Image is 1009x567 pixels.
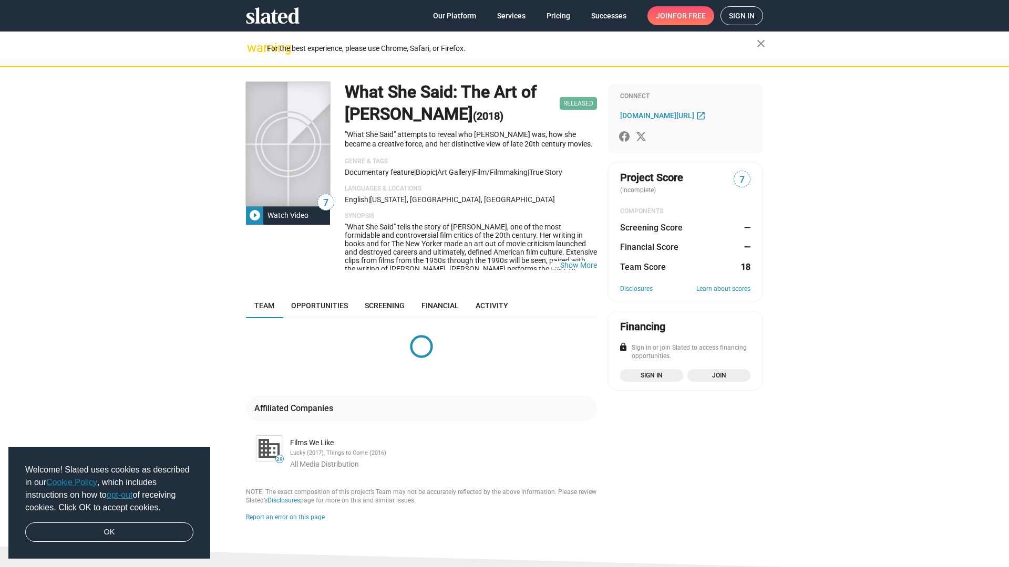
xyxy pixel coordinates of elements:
div: cookieconsent [8,447,210,559]
span: | [436,168,437,176]
button: Report an error on this page [246,513,325,522]
span: Services [497,6,526,25]
mat-icon: open_in_new [696,110,706,120]
span: Activity [476,301,508,310]
div: Connect [620,92,750,101]
span: Join [694,370,744,381]
p: "What She Said" attempts to reveal who [PERSON_NAME] was, how she became a creative force, and he... [345,130,597,149]
span: English [345,195,368,204]
dt: Screening Score [620,222,683,233]
span: 29 [276,456,283,463]
span: Financial [421,301,459,310]
div: COMPONENTS [620,207,750,216]
span: [DOMAIN_NAME][URL] [620,111,694,120]
span: (incomplete) [620,186,658,194]
dt: Team Score [620,261,666,272]
div: Films We Like [290,438,595,448]
div: Lucky (2017), Things to Come (2016) [290,449,595,457]
span: (2018) [473,110,503,122]
a: Financial [413,293,467,318]
a: Screening [356,293,413,318]
a: Learn about scores [696,285,750,293]
span: Our Platform [433,6,476,25]
mat-icon: warning [247,41,260,54]
mat-icon: play_circle_filled [249,209,261,222]
a: Successes [583,6,635,25]
span: Sign in [626,370,677,381]
a: [DOMAIN_NAME][URL] [620,109,708,122]
span: Documentary feature [345,168,414,176]
mat-icon: lock [619,342,628,352]
a: Opportunities [283,293,356,318]
span: Screening [365,301,405,310]
div: Financing [620,320,665,334]
dt: Financial Score [620,241,678,253]
a: Joinfor free [647,6,714,25]
span: for free [673,6,706,25]
a: Pricing [538,6,579,25]
p: Synopsis [345,212,597,220]
span: [US_STATE], [GEOGRAPHIC_DATA], [GEOGRAPHIC_DATA] [370,195,555,204]
span: Biopic [416,168,436,176]
span: Project Score [620,171,683,185]
span: Join [656,6,706,25]
p: Languages & Locations [345,185,597,193]
span: | [471,168,473,176]
div: Affiliated Companies [254,403,337,414]
span: true story [529,168,562,176]
p: Genre & Tags [345,157,597,166]
img: Films We Like [256,436,282,461]
span: Sign in [729,7,755,25]
dd: 18 [740,261,750,272]
span: … [550,261,560,269]
span: art gallery [437,168,471,176]
span: film/filmmaking [473,168,528,176]
div: For the best experience, please use Chrome, Safari, or Firefox. [267,41,757,56]
h1: What She Said: The Art of [PERSON_NAME] [345,81,555,125]
a: Cookie Policy [46,478,97,487]
span: "What She Said" tells the story of [PERSON_NAME], one of the most formidable and controversial fi... [345,223,597,340]
a: Disclosures [267,497,300,504]
button: …Show More [560,261,597,269]
div: Sign in or join Slated to access financing opportunities. [620,344,750,361]
a: Activity [467,293,517,318]
span: | [528,168,529,176]
span: Pricing [547,6,570,25]
a: Team [246,293,283,318]
span: | [368,195,370,204]
div: Watch Video [263,206,313,225]
a: opt-out [107,490,133,499]
span: All Media Distribution [290,460,359,468]
a: Join [687,369,750,382]
span: 7 [318,196,334,210]
span: | [414,168,416,176]
div: NOTE: The exact composition of this project’s Team may not be accurately reflected by the above i... [246,488,597,505]
a: Sign in [620,369,683,382]
span: Welcome! Slated uses cookies as described in our , which includes instructions on how to of recei... [25,464,193,514]
span: Successes [591,6,626,25]
span: Released [560,97,597,110]
a: Sign in [720,6,763,25]
a: Disclosures [620,285,653,293]
a: dismiss cookie message [25,522,193,542]
mat-icon: close [755,37,767,50]
a: Services [489,6,534,25]
span: Team [254,301,274,310]
button: Watch Video [246,206,330,225]
dd: — [740,241,750,253]
span: 7 [734,173,750,187]
span: Opportunities [291,301,348,310]
a: Our Platform [425,6,485,25]
dd: — [740,222,750,233]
